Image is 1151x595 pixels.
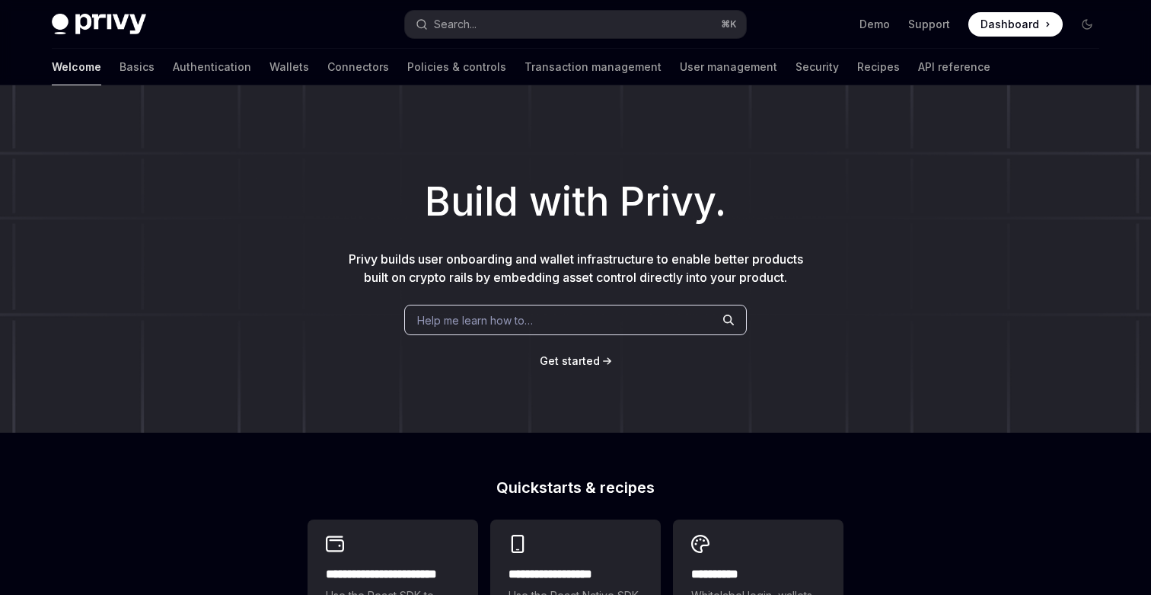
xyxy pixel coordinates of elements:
span: ⌘ K [721,18,737,30]
a: Demo [859,17,890,32]
a: Transaction management [524,49,662,85]
h1: Build with Privy. [24,172,1127,232]
a: API reference [918,49,990,85]
a: Security [795,49,839,85]
a: Basics [120,49,155,85]
img: dark logo [52,14,146,35]
a: Wallets [269,49,309,85]
span: Help me learn how to… [417,312,533,328]
span: Privy builds user onboarding and wallet infrastructure to enable better products built on crypto ... [349,251,803,285]
span: Get started [540,354,600,367]
button: Toggle dark mode [1075,12,1099,37]
h2: Quickstarts & recipes [308,480,843,495]
a: Dashboard [968,12,1063,37]
a: User management [680,49,777,85]
a: Get started [540,353,600,369]
span: Dashboard [980,17,1039,32]
a: Recipes [857,49,900,85]
a: Support [908,17,950,32]
a: Connectors [327,49,389,85]
a: Welcome [52,49,101,85]
a: Policies & controls [407,49,506,85]
button: Search...⌘K [405,11,746,38]
div: Search... [434,15,477,34]
a: Authentication [173,49,251,85]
